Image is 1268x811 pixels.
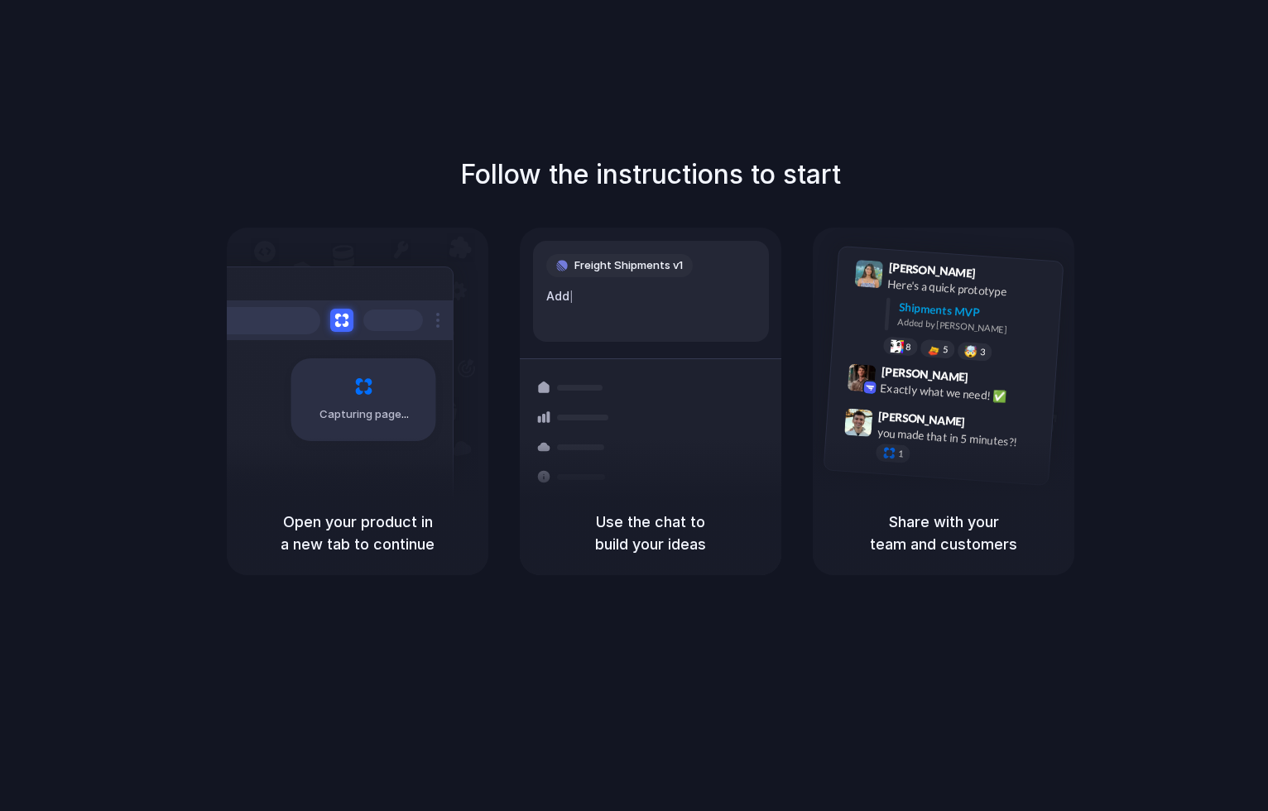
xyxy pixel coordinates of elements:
[905,343,911,352] span: 8
[888,258,976,282] span: [PERSON_NAME]
[970,415,1004,434] span: 9:47 AM
[981,266,1015,286] span: 9:41 AM
[943,345,949,354] span: 5
[897,315,1049,339] div: Added by [PERSON_NAME]
[887,276,1053,304] div: Here's a quick prototype
[540,511,761,555] h5: Use the chat to build your ideas
[247,511,468,555] h5: Open your product in a new tab to continue
[878,407,966,431] span: [PERSON_NAME]
[319,406,411,423] span: Capturing page
[881,362,968,386] span: [PERSON_NAME]
[877,424,1042,452] div: you made that in 5 minutes?!
[898,299,1051,326] div: Shipments MVP
[569,290,574,303] span: |
[898,449,904,458] span: 1
[973,370,1007,390] span: 9:42 AM
[460,155,841,194] h1: Follow the instructions to start
[833,511,1054,555] h5: Share with your team and customers
[964,345,978,358] div: 🤯
[980,348,986,357] span: 3
[880,379,1045,407] div: Exactly what we need! ✅
[574,257,683,274] span: Freight Shipments v1
[546,287,756,305] div: Add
